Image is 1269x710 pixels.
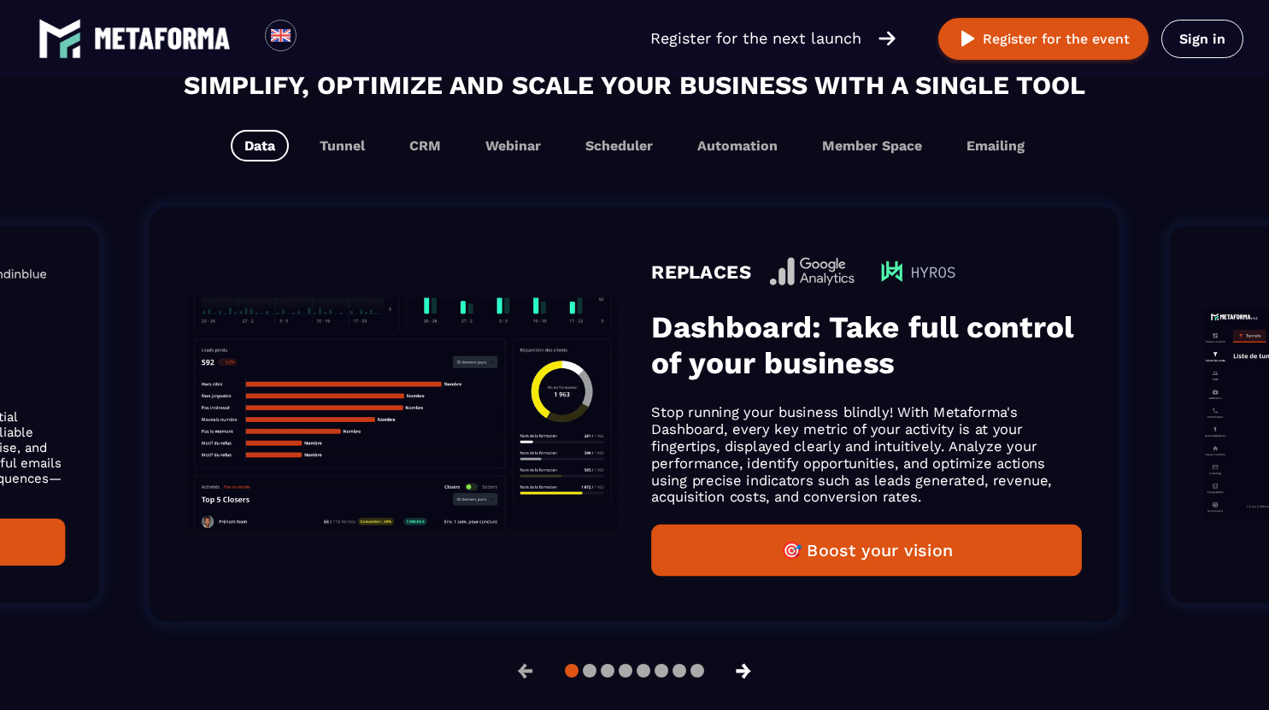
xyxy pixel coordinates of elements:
img: logo [38,17,81,60]
h2: Simplify, optimize and scale your business with a single tool [17,66,1252,104]
button: Tunnel [306,130,379,161]
div: Search for option [297,20,338,57]
input: Search for option [311,28,324,49]
a: Sign in [1161,20,1243,58]
button: CRM [396,130,455,161]
img: en [270,25,291,46]
p: Register for the next launch [650,26,861,50]
button: Webinar [472,130,555,161]
button: Data [231,130,289,161]
button: ← [503,650,548,691]
h3: Dashboard: Take full control of your business [651,309,1082,381]
button: Register for the event [938,18,1149,60]
button: Member Space [808,130,936,161]
img: icon [873,253,956,290]
img: gif [187,298,618,531]
img: icon [770,257,855,286]
p: Stop running your business blindly! With Metaforma's Dashboard, every key metric of your activity... [651,404,1082,506]
button: → [721,650,766,691]
button: Scheduler [572,130,667,161]
button: Automation [684,130,791,161]
button: Emailing [953,130,1038,161]
img: play [957,28,978,50]
button: 🎯 Boost your vision [651,525,1082,577]
img: logo [94,27,231,50]
img: arrow-right [878,29,896,48]
h4: REPLACES [651,261,751,283]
